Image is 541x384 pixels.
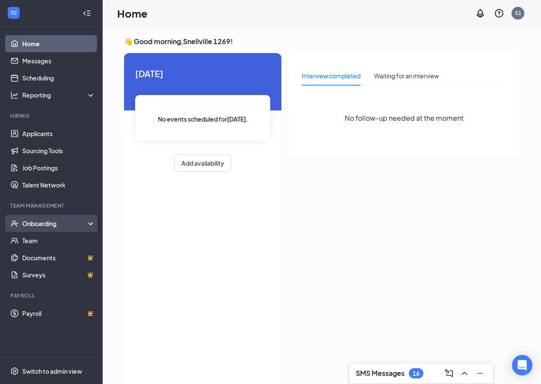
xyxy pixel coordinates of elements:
div: S1 [515,9,521,17]
div: Onboarding [22,219,88,228]
svg: UserCheck [10,219,19,228]
svg: Minimize [475,368,485,378]
a: Applicants [22,125,95,142]
h3: 👋 Good morning, Snellville 1269 ! [124,37,520,46]
a: Sourcing Tools [22,142,95,159]
button: ChevronUp [458,366,471,380]
div: Hiring [10,112,94,119]
a: Scheduling [22,69,95,86]
button: ComposeMessage [442,366,456,380]
div: Switch to admin view [22,367,82,375]
h3: SMS Messages [356,369,405,378]
span: No follow-up needed at the moment [345,113,464,123]
a: DocumentsCrown [22,249,95,266]
button: Minimize [473,366,487,380]
a: Messages [22,52,95,69]
div: Payroll [10,292,94,299]
h1: Home [117,6,148,21]
a: SurveysCrown [22,266,95,283]
svg: QuestionInfo [494,8,504,18]
svg: WorkstreamLogo [9,9,18,17]
span: [DATE] [135,67,270,80]
svg: Collapse [83,9,91,18]
a: Talent Network [22,176,95,193]
div: 16 [413,370,420,377]
div: Reporting [22,91,96,99]
a: Team [22,232,95,249]
svg: Settings [10,367,19,375]
div: Team Management [10,202,94,209]
button: Add availability [174,155,231,172]
svg: Analysis [10,91,19,99]
div: Waiting for an interview [374,71,439,80]
a: Home [22,35,95,52]
div: Open Intercom Messenger [512,355,532,375]
svg: ChevronUp [459,368,470,378]
a: Job Postings [22,159,95,176]
svg: ComposeMessage [444,368,454,378]
a: PayrollCrown [22,305,95,322]
span: No events scheduled for [DATE] . [158,114,248,124]
div: Interview completed [302,71,361,80]
svg: Notifications [475,8,485,18]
